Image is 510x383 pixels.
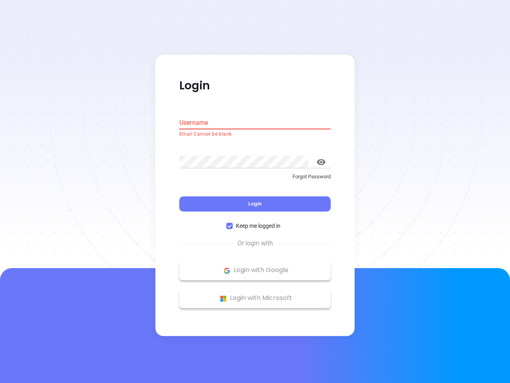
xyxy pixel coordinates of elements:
span: Login [248,201,262,207]
span: Keep me logged in [233,222,284,231]
button: Google Logo Login with Google [179,261,331,280]
p: Login with Microsoft [183,292,327,304]
p: Login with Google [183,265,327,276]
button: Microsoft Logo Login with Microsoft [179,288,331,308]
button: toggle password visibility [312,152,331,172]
button: Login [179,197,331,212]
a: Forgot Password [179,173,331,187]
img: Microsoft Logo [218,294,228,304]
p: Email Cannot be blank [179,130,331,138]
p: Login [179,79,331,93]
span: Or login with [233,239,277,249]
img: Google Logo [222,266,232,276]
p: Forgot Password [179,173,331,181]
